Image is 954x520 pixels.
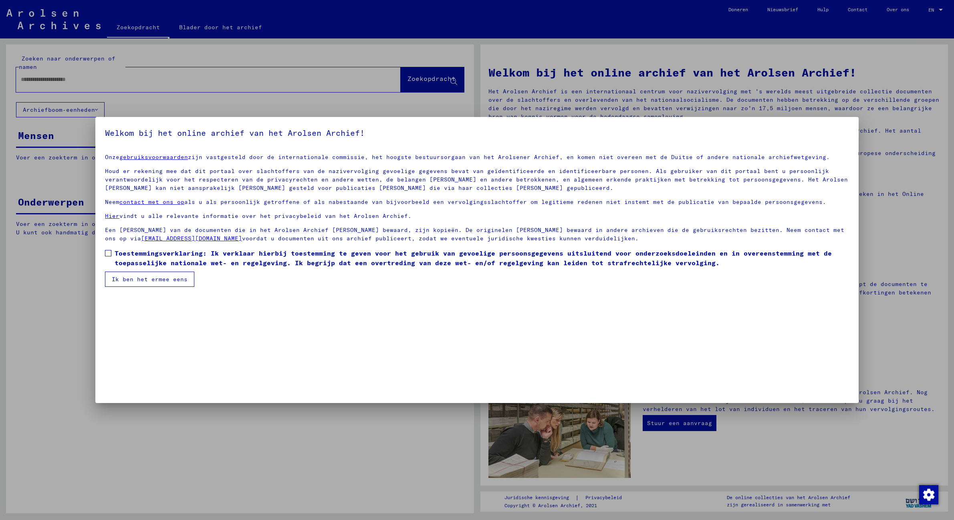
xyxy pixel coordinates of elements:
[119,198,184,206] a: contact met ons op
[119,212,411,220] font: vindt u alle relevante informatie over het privacybeleid van het Arolsen Archief.
[919,485,938,504] img: Wijzigingstoestemming
[105,153,119,161] font: Onze
[112,276,188,283] font: Ik ben het ermee eens
[105,212,119,220] a: Hier
[105,128,365,138] font: Welkom bij het online archief van het Arolsen Archief!
[105,226,844,242] font: Een [PERSON_NAME] van de documenten die in het Arolsen Archief [PERSON_NAME] bewaard, zijn kopieë...
[188,153,830,161] font: zijn vastgesteld door de internationale commissie, het hoogste bestuursorgaan van het Arolsener A...
[242,235,639,242] font: voordat u documenten uit ons archief publiceert, zodat we eventuele juridische kwesties kunnen ve...
[115,249,832,267] font: Toestemmingsverklaring: Ik verklaar hierbij toestemming te geven voor het gebruik van gevoelige p...
[105,198,119,206] font: Neem
[141,235,242,242] a: [EMAIL_ADDRESS][DOMAIN_NAME]
[105,167,848,191] font: Houd er rekening mee dat dit portaal over slachtoffers van de nazivervolging gevoelige gegevens b...
[119,153,188,161] a: gebruiksvoorwaarden
[105,272,194,287] button: Ik ben het ermee eens
[184,198,826,206] font: als u als persoonlijk getroffene of als nabestaande van bijvoorbeeld een vervolgingsslachtoffer o...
